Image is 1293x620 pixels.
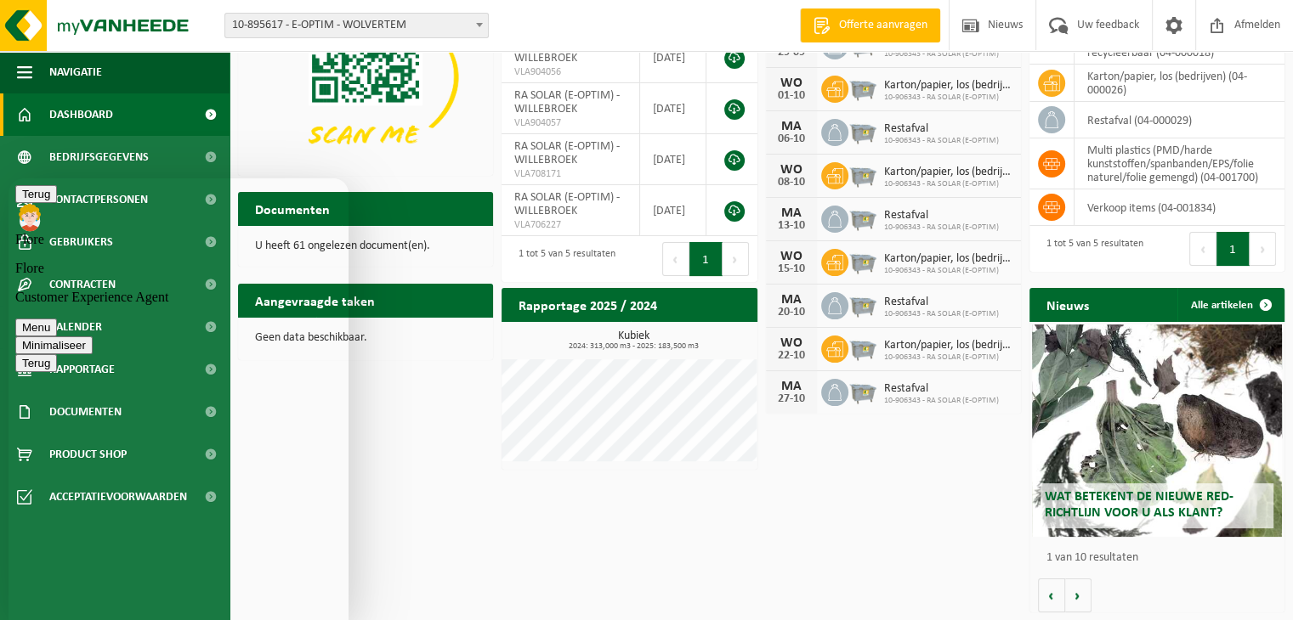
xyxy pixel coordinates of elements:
span: Terug [14,178,42,191]
span: Restafval [884,209,999,223]
span: VLA708171 [514,167,627,181]
div: WO [774,336,808,350]
span: Restafval [884,122,999,136]
span: Dashboard [49,93,113,136]
td: [DATE] [640,32,707,83]
span: VLA706227 [514,218,627,232]
span: Karton/papier, los (bedrijven) [884,166,1012,179]
div: WO [774,76,808,90]
td: [DATE] [640,134,707,185]
span: 10-906343 - RA SOLAR (E-OPTIM) [884,136,999,146]
span: Restafval [884,296,999,309]
iframe: chat widget [9,178,349,620]
button: Vorige [1038,578,1065,612]
button: Next [723,242,749,276]
a: Alle artikelen [1177,288,1283,322]
img: WB-2500-GAL-GY-01 [848,160,877,189]
span: Karton/papier, los (bedrijven) [884,339,1012,352]
div: MA [774,120,808,133]
span: 10-906343 - RA SOLAR (E-OPTIM) [884,179,1012,189]
h2: Nieuws [1029,288,1106,321]
a: Wat betekent de nieuwe RED-richtlijn voor u als klant? [1032,324,1282,537]
h3: Kubiek [510,330,757,351]
span: Karton/papier, los (bedrijven) [884,79,1012,93]
span: Wat betekent de nieuwe RED-richtlijn voor u als klant? [1045,490,1233,520]
div: 13-10 [774,220,808,232]
td: [DATE] [640,83,707,134]
button: 1 [689,242,723,276]
p: 1 van 10 resultaten [1046,552,1276,564]
button: Volgende [1065,578,1092,612]
span: Bedrijfsgegevens [49,136,149,178]
a: Bekijk rapportage [631,321,756,355]
img: WB-2500-GAL-GY-01 [848,333,877,362]
span: Restafval [884,382,999,396]
span: RA SOLAR (E-OPTIM) - WILLEBROEK [514,140,620,166]
div: WO [774,250,808,263]
div: 1 tot 5 van 5 resultaten [510,240,615,278]
span: 10-906343 - RA SOLAR (E-OPTIM) [884,49,999,59]
span: 2024: 313,000 m3 - 2025: 183,500 m3 [510,342,757,351]
div: 06-10 [774,133,808,145]
span: 10-906343 - RA SOLAR (E-OPTIM) [884,266,1012,276]
img: WB-2500-GAL-GY-01 [848,290,877,318]
td: karton/papier, los (bedrijven) (04-000026) [1075,65,1284,102]
td: verkoop items (04-001834) [1075,189,1284,226]
span: 10-906343 - RA SOLAR (E-OPTIM) [884,396,999,406]
button: Next [1250,232,1276,266]
img: WB-2500-GAL-GY-01 [848,376,877,405]
div: 27-10 [774,393,808,405]
p: U heeft 61 ongelezen document(en). [255,240,476,252]
button: 1 [1216,232,1250,266]
div: WO [774,163,808,177]
img: WB-2500-GAL-GY-01 [848,116,877,145]
div: MA [774,380,808,393]
div: MA [774,206,808,220]
div: MA [774,293,808,307]
span: VLA904056 [514,65,627,79]
span: 10-906343 - RA SOLAR (E-OPTIM) [884,352,1012,363]
span: 10-895617 - E-OPTIM - WOLVERTEM [224,13,489,38]
span: 10-906343 - RA SOLAR (E-OPTIM) [884,223,999,233]
span: 10-906343 - RA SOLAR (E-OPTIM) [884,309,999,319]
td: multi plastics (PMD/harde kunststoffen/spanbanden/EPS/folie naturel/folie gemengd) (04-001700) [1075,138,1284,189]
div: 20-10 [774,307,808,318]
span: RA SOLAR (E-OPTIM) - WILLEBROEK [514,89,620,116]
span: VLA904057 [514,116,627,130]
h2: Rapportage 2025 / 2024 [502,288,674,321]
div: 15-10 [774,263,808,275]
p: Geen data beschikbaar. [255,332,476,344]
span: 10-895617 - E-OPTIM - WOLVERTEM [225,14,488,37]
img: WB-2500-GAL-GY-01 [848,203,877,232]
span: Navigatie [49,51,102,93]
span: Karton/papier, los (bedrijven) [884,252,1012,266]
button: Previous [662,242,689,276]
img: WB-2500-GAL-GY-01 [848,73,877,102]
td: restafval (04-000029) [1075,102,1284,138]
button: Previous [1189,232,1216,266]
span: 10-906343 - RA SOLAR (E-OPTIM) [884,93,1012,103]
img: WB-2500-GAL-GY-01 [848,246,877,275]
td: [DATE] [640,185,707,236]
div: 08-10 [774,177,808,189]
div: 29-09 [774,47,808,59]
a: Offerte aanvragen [800,8,940,42]
span: RA SOLAR (E-OPTIM) - WILLEBROEK [514,191,620,217]
div: 22-10 [774,350,808,362]
span: Offerte aanvragen [835,17,932,34]
div: 01-10 [774,90,808,102]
